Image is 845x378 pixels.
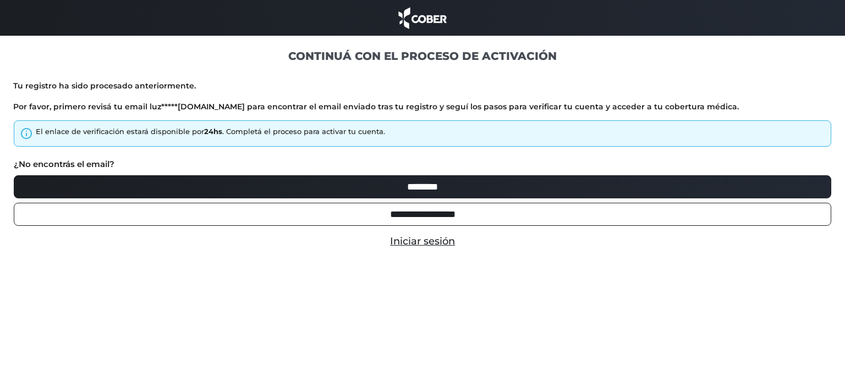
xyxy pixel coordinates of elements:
label: ¿No encontrás el email? [14,158,114,171]
strong: 24hs [204,127,222,136]
a: Iniciar sesión [390,235,455,247]
div: El enlace de verificación estará disponible por . Completá el proceso para activar tu cuenta. [36,126,385,137]
img: cober_marca.png [396,5,449,30]
h1: CONTINUÁ CON EL PROCESO DE ACTIVACIÓN [13,49,832,63]
p: Tu registro ha sido procesado anteriormente. Por favor, primero revisá tu email luz*****[DOMAIN_N... [13,81,832,112]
